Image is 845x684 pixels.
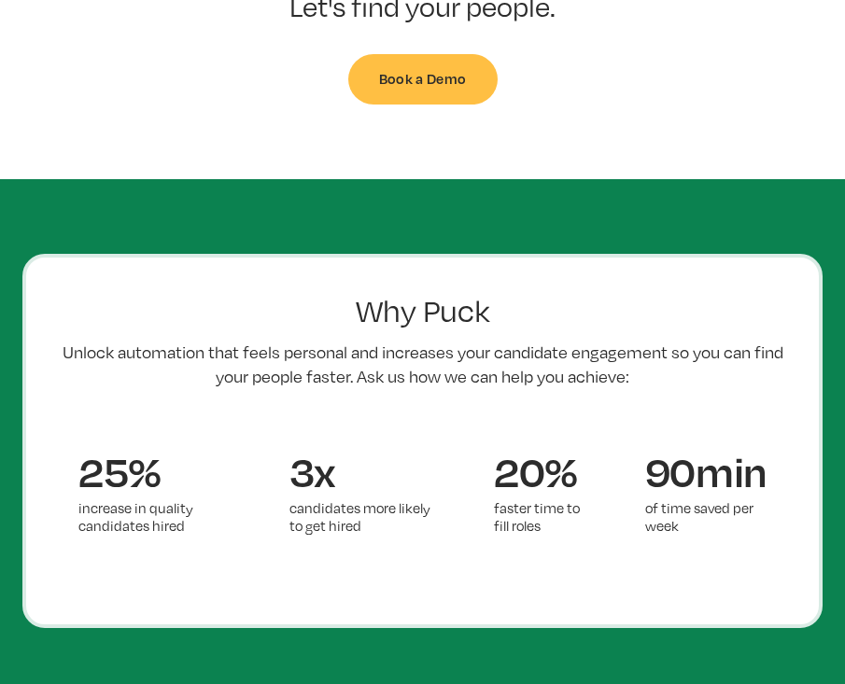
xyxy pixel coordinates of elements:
[645,499,767,535] p: of time saved per week
[78,449,230,494] div: 25%
[494,499,585,535] p: faster time to fill roles
[645,449,767,494] div: 90min
[49,341,796,388] p: Unlock automation that feels personal and increases your candidate engagement so you can find you...
[348,54,498,105] a: Book a Demo
[494,449,585,494] div: 20%
[129,287,717,334] h2: Why Puck
[78,499,230,535] p: increase in quality candidates hired
[289,449,434,494] div: 3x
[289,499,434,535] p: candidates more likely to get hired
